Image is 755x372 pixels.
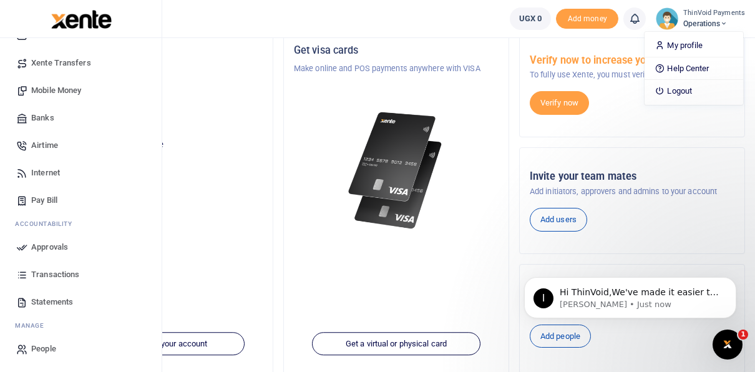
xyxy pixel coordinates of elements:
[10,77,152,104] a: Mobile Money
[31,139,58,152] span: Airtime
[312,332,480,356] a: Get a virtual or physical card
[31,84,81,97] span: Mobile Money
[530,91,589,115] a: Verify now
[713,330,743,360] iframe: Intercom live chat
[24,219,72,228] span: countability
[31,57,91,69] span: Xente Transfers
[683,8,745,19] small: ThinVoid Payments
[530,69,734,81] p: To fully use Xente, you must verify your organization
[530,208,587,232] a: Add users
[10,49,152,77] a: Xente Transfers
[10,187,152,214] a: Pay Bill
[10,261,152,288] a: Transactions
[21,321,44,330] span: anage
[556,9,618,29] li: Toup your wallet
[10,159,152,187] a: Internet
[31,268,79,281] span: Transactions
[51,10,112,29] img: logo-large
[345,105,447,237] img: xente-_physical_cards.png
[556,13,618,22] a: Add money
[31,343,56,355] span: People
[683,18,745,29] span: Operations
[10,316,152,335] li: M
[505,251,755,338] iframe: Intercom notifications message
[645,82,743,100] a: Logout
[31,194,57,207] span: Pay Bill
[31,112,54,124] span: Banks
[656,7,745,30] a: profile-user ThinVoid Payments Operations
[505,7,557,30] li: Wallet ballance
[738,330,748,340] span: 1
[645,37,743,54] a: My profile
[31,167,60,179] span: Internet
[530,54,734,67] h5: Verify now to increase your limits
[31,241,68,253] span: Approvals
[645,60,743,77] a: Help Center
[50,14,112,23] a: logo-small logo-large logo-large
[519,12,542,25] span: UGX 0
[10,233,152,261] a: Approvals
[294,44,499,57] h5: Get visa cards
[530,185,734,198] p: Add initiators, approvers and admins to your account
[10,335,152,363] a: People
[31,296,73,308] span: Statements
[294,62,499,75] p: Make online and POS payments anywhere with VISA
[656,7,678,30] img: profile-user
[10,104,152,132] a: Banks
[530,170,734,183] h5: Invite your team mates
[510,7,552,30] a: UGX 0
[556,9,618,29] span: Add money
[10,214,152,233] li: Ac
[10,288,152,316] a: Statements
[10,132,152,159] a: Airtime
